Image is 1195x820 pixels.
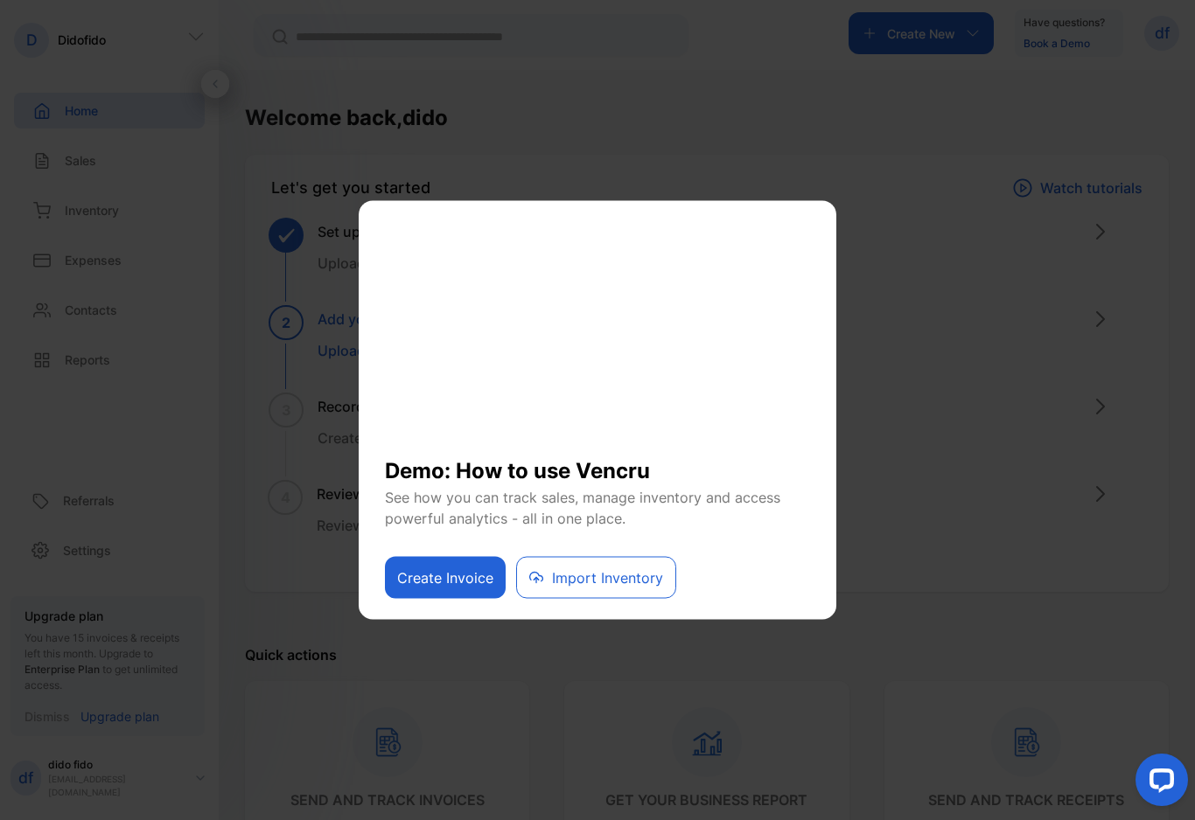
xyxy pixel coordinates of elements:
[385,441,810,487] h1: Demo: How to use Vencru
[385,557,506,599] button: Create Invoice
[385,223,810,441] iframe: YouTube video player
[1122,747,1195,820] iframe: LiveChat chat widget
[516,557,676,599] button: Import Inventory
[385,487,810,529] p: See how you can track sales, manage inventory and access powerful analytics - all in one place.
